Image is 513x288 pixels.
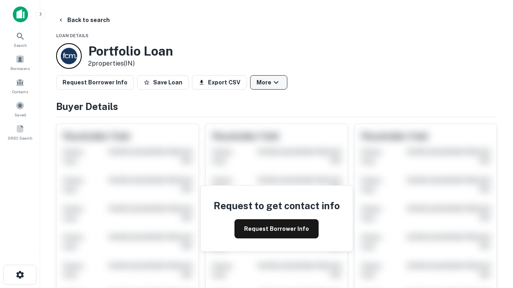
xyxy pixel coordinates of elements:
[13,6,28,22] img: capitalize-icon.png
[234,219,319,238] button: Request Borrower Info
[473,224,513,262] iframe: Chat Widget
[56,75,134,90] button: Request Borrower Info
[14,112,26,118] span: Saved
[10,65,30,72] span: Borrowers
[192,75,247,90] button: Export CSV
[14,42,27,48] span: Search
[214,198,340,213] h4: Request to get contact info
[2,121,38,143] a: SREO Search
[88,44,173,59] h3: Portfolio Loan
[250,75,287,90] button: More
[56,33,89,38] span: Loan Details
[88,59,173,68] p: 2 properties (IN)
[55,13,113,27] button: Back to search
[2,28,38,50] a: Search
[2,98,38,120] a: Saved
[2,52,38,73] a: Borrowers
[2,75,38,96] a: Contacts
[56,99,497,114] h4: Buyer Details
[8,135,32,141] span: SREO Search
[12,88,28,95] span: Contacts
[137,75,189,90] button: Save Loan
